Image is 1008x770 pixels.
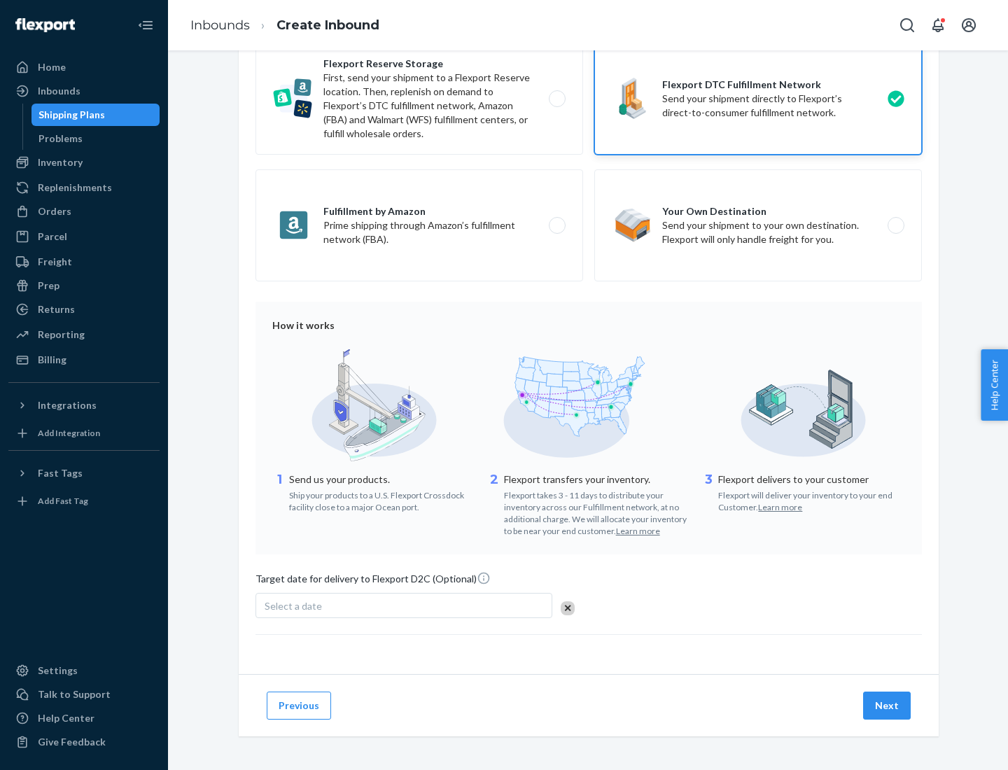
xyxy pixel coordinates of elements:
[8,225,160,248] a: Parcel
[255,571,491,591] span: Target date for delivery to Flexport D2C (Optional)
[38,279,59,293] div: Prep
[8,462,160,484] button: Fast Tags
[8,394,160,416] button: Integrations
[981,349,1008,421] button: Help Center
[265,600,322,612] span: Select a date
[8,298,160,321] a: Returns
[272,318,905,332] div: How it works
[8,349,160,371] a: Billing
[955,11,983,39] button: Open account menu
[31,127,160,150] a: Problems
[38,687,111,701] div: Talk to Support
[8,200,160,223] a: Orders
[38,398,97,412] div: Integrations
[504,472,691,486] p: Flexport transfers your inventory.
[289,472,476,486] p: Send us your products.
[8,80,160,102] a: Inbounds
[718,472,905,486] p: Flexport delivers to your customer
[38,181,112,195] div: Replenishments
[8,731,160,753] button: Give Feedback
[132,11,160,39] button: Close Navigation
[272,471,286,513] div: 1
[38,353,66,367] div: Billing
[8,490,160,512] a: Add Fast Tag
[31,104,160,126] a: Shipping Plans
[38,466,83,480] div: Fast Tags
[38,495,88,507] div: Add Fast Tag
[38,230,67,244] div: Parcel
[179,5,391,46] ol: breadcrumbs
[38,60,66,74] div: Home
[8,56,160,78] a: Home
[276,17,379,33] a: Create Inbound
[8,323,160,346] a: Reporting
[8,659,160,682] a: Settings
[487,471,501,538] div: 2
[38,302,75,316] div: Returns
[38,427,100,439] div: Add Integration
[38,108,105,122] div: Shipping Plans
[38,711,94,725] div: Help Center
[616,525,660,537] button: Learn more
[15,18,75,32] img: Flexport logo
[8,251,160,273] a: Freight
[267,692,331,720] button: Previous
[38,735,106,749] div: Give Feedback
[8,151,160,174] a: Inventory
[8,707,160,729] a: Help Center
[289,486,476,513] div: Ship your products to a U.S. Flexport Crossdock facility close to a major Ocean port.
[8,422,160,444] a: Add Integration
[924,11,952,39] button: Open notifications
[701,471,715,513] div: 3
[893,11,921,39] button: Open Search Box
[38,664,78,678] div: Settings
[38,132,83,146] div: Problems
[38,255,72,269] div: Freight
[758,501,802,513] button: Learn more
[190,17,250,33] a: Inbounds
[8,274,160,297] a: Prep
[504,486,691,538] div: Flexport takes 3 - 11 days to distribute your inventory across our Fulfillment network, at no add...
[38,84,80,98] div: Inbounds
[8,176,160,199] a: Replenishments
[718,486,905,513] div: Flexport will deliver your inventory to your end Customer.
[38,155,83,169] div: Inventory
[38,204,71,218] div: Orders
[8,683,160,706] a: Talk to Support
[863,692,911,720] button: Next
[38,328,85,342] div: Reporting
